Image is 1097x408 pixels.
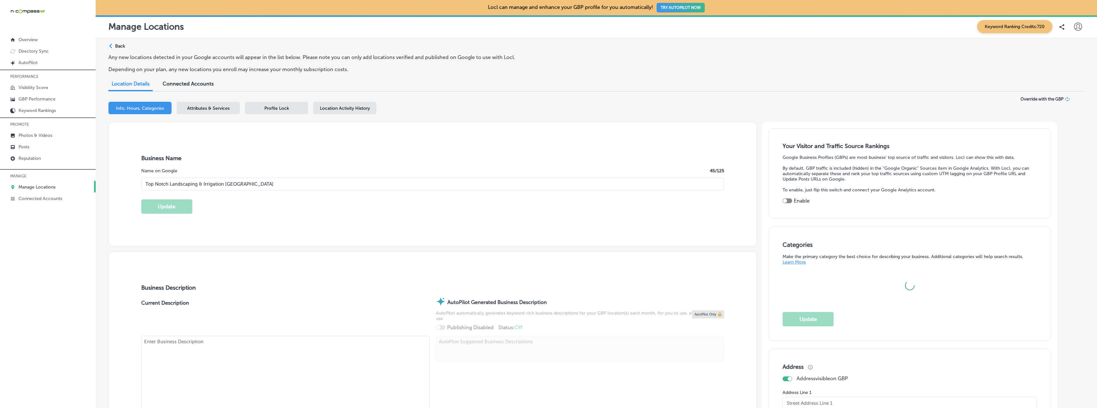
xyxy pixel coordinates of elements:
label: Name on Google [141,168,177,174]
label: 45 /125 [710,168,724,174]
p: Overview [18,37,38,42]
p: GBP Performance [18,96,55,102]
img: 660ab0bf-5cc7-4cb8-ba1c-48b5ae0f18e60NCTV_CLogo_TV_Black_-500x88.png [10,8,45,14]
strong: AutoPilot Generated Business Description [447,299,547,305]
button: Update [783,312,834,326]
p: To enable, just flip this switch and connect your Google Analytics account. [783,187,1036,193]
label: Current Description [141,300,189,336]
span: Location Details [112,81,150,87]
label: Address Line 1 [783,390,1036,395]
p: AutoPilot [18,60,38,65]
p: Make the primary category the best choice for describing your business. Additional categories wil... [783,254,1037,265]
h3: Business Description [141,284,725,291]
button: TRY AUTOPILOT NOW [657,3,705,12]
label: Enable [794,198,810,204]
span: Location Activity History [320,106,370,111]
p: Manage Locations [108,21,184,32]
p: Visibility Score [18,85,48,90]
img: autopilot-icon [436,297,445,306]
p: Manage Locations [18,184,55,190]
span: Info, Hours, Categories [116,106,164,111]
a: Learn More [783,259,806,265]
button: Update [141,199,192,214]
span: Profile Lock [264,106,289,111]
p: By default, GBP traffic is included (hidden) in the "Google Organic" Sources item in Google Analy... [783,166,1036,182]
span: Keyword Ranking Credits: 720 [977,20,1052,33]
span: Override with the GBP [1020,97,1064,101]
span: Attributes & Services [187,106,230,111]
h3: Categories [783,241,1037,251]
h3: Your Visitor and Traffic Source Rankings [783,143,1036,150]
p: Google Business Profiles (GBPs) are most business' top source of traffic and visitors. Locl can s... [783,155,1036,160]
p: Any new locations detected in your Google accounts will appear in the list below. Please note you... [108,54,743,60]
p: Reputation [18,156,41,161]
input: Enter Location Name [141,178,725,190]
p: Directory Sync [18,48,49,54]
p: Keyword Rankings [18,108,56,113]
p: Photos & Videos [18,133,52,138]
h3: Business Name [141,155,725,162]
p: Back [115,43,125,49]
span: Connected Accounts [163,81,214,87]
p: Posts [18,144,29,150]
p: Connected Accounts [18,196,62,201]
h3: Address [783,363,804,370]
p: Address visible on GBP [797,375,848,382]
p: Depending on your plan, any new locations you enroll may increase your monthly subscription costs. [108,66,743,72]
